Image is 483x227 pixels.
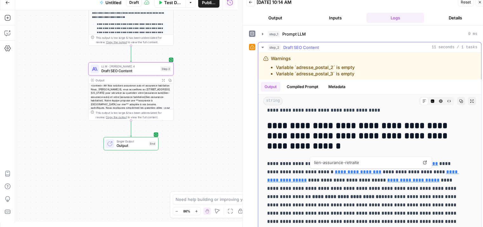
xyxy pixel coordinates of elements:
[88,62,173,120] div: LLM · [PERSON_NAME] 4Draft SEO ContentStep 2Output<content> ## Nos solutions assurance auto et as...
[96,110,171,119] div: This output is too large & has been abbreviated for review. to view the full content.
[271,55,355,77] div: Warnings
[283,44,319,51] span: Draft SEO Content
[117,139,147,143] span: Single Output
[161,66,171,72] div: Step 2
[130,120,132,137] g: Edge from step_2 to end
[261,82,280,92] button: Output
[268,44,281,51] span: step_2
[106,115,127,119] span: Copy the output
[96,36,171,45] div: This output is too large & has been abbreviated for review. to view the full content.
[263,97,283,105] span: string
[276,71,355,77] li: Variable `adresse_postal_3` is empty
[246,13,304,23] button: Output
[130,46,132,62] g: Edge from step_1 to step_2
[276,64,355,71] li: Variable `adresse_postal_2` is empty
[183,209,190,214] span: 86%
[258,42,481,52] button: 11 seconds / 1 tasks
[106,41,127,44] span: Copy the output
[268,31,280,37] span: step_1
[283,82,322,92] button: Compiled Prompt
[282,31,306,37] span: Prompt LLM
[258,29,481,39] button: 0 ms
[432,45,477,50] span: 11 seconds / 1 tasks
[468,31,477,37] span: 0 ms
[88,137,173,150] div: Single OutputOutputEnd
[101,68,158,73] span: Draft SEO Content
[366,13,424,23] button: Logs
[313,157,419,168] span: lien-assurance-retraite
[325,82,349,92] button: Metadata
[101,64,158,69] span: LLM · [PERSON_NAME] 4
[149,141,156,146] div: End
[96,78,158,82] div: Output
[306,13,364,23] button: Inputs
[117,143,147,148] span: Output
